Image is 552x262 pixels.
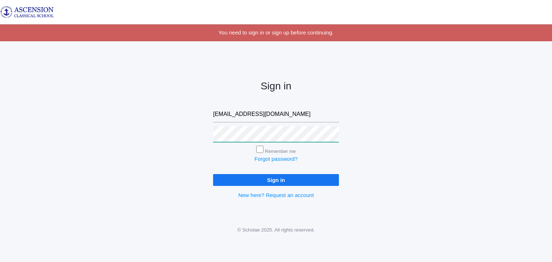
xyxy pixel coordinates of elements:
a: New here? Request an account [238,192,314,198]
input: Email address [213,106,339,122]
a: Forgot password? [254,156,298,162]
label: Remember me [265,149,296,154]
h2: Sign in [213,81,339,92]
input: Sign in [213,174,339,186]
